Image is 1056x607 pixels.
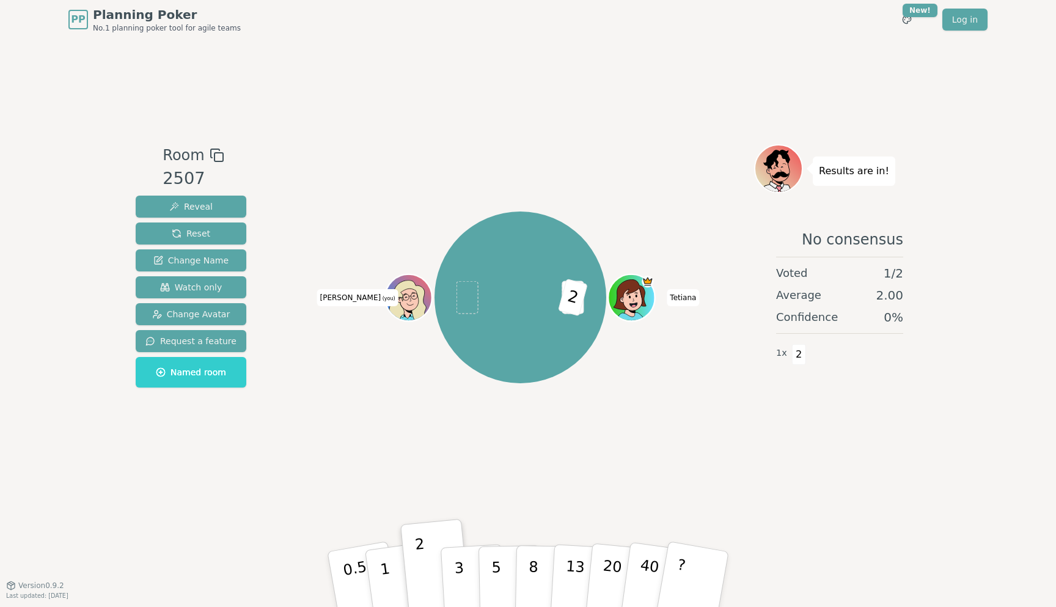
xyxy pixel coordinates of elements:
span: Request a feature [145,335,237,347]
button: Reveal [136,196,246,218]
a: PPPlanning PokerNo.1 planning poker tool for agile teams [68,6,241,33]
button: Change Avatar [136,303,246,325]
button: Reset [136,223,246,245]
span: Room [163,144,204,166]
span: 2 [792,344,806,365]
span: Reset [172,227,210,240]
span: No consensus [802,230,903,249]
p: Results are in! [819,163,889,180]
button: Watch only [136,276,246,298]
span: No.1 planning poker tool for agile teams [93,23,241,33]
span: Average [776,287,821,304]
span: Planning Poker [93,6,241,23]
span: Reveal [169,200,213,213]
span: 1 x [776,347,787,360]
span: 0 % [884,309,903,326]
span: 1 / 2 [884,265,903,282]
span: (you) [381,296,395,301]
span: Click to change your name [317,289,398,306]
p: 2 [414,535,430,602]
span: Confidence [776,309,838,326]
button: Request a feature [136,330,246,352]
button: New! [896,9,918,31]
div: 2507 [163,166,224,191]
span: 2 [559,279,588,316]
button: Click to change your avatar [387,276,431,320]
span: Voted [776,265,808,282]
div: New! [903,4,937,17]
a: Log in [942,9,988,31]
span: Named room [156,366,226,378]
span: Change Name [153,254,229,267]
span: Watch only [160,281,222,293]
span: 3 [562,281,584,314]
span: Click to change your name [667,289,699,306]
span: Last updated: [DATE] [6,592,68,599]
button: Version0.9.2 [6,581,64,590]
span: 2.00 [876,287,903,304]
span: Tetiana is the host [642,276,654,287]
span: PP [71,12,85,27]
span: Version 0.9.2 [18,581,64,590]
span: Change Avatar [152,308,230,320]
button: Change Name [136,249,246,271]
button: Named room [136,357,246,388]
